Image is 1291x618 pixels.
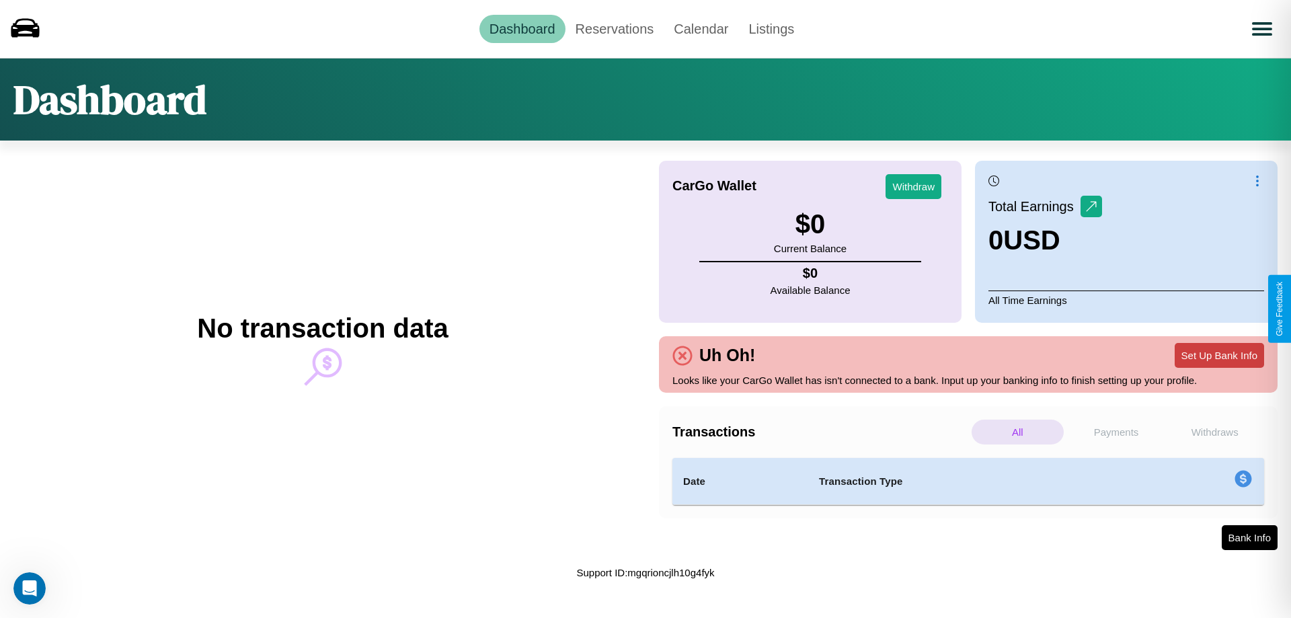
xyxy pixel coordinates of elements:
[693,346,762,365] h4: Uh Oh!
[1243,10,1281,48] button: Open menu
[683,473,797,490] h4: Date
[1169,420,1261,445] p: Withdraws
[774,209,847,239] h3: $ 0
[972,420,1064,445] p: All
[774,239,847,258] p: Current Balance
[565,15,664,43] a: Reservations
[771,266,851,281] h4: $ 0
[576,564,714,582] p: Support ID: mgqrioncjlh10g4fyk
[1275,282,1284,336] div: Give Feedback
[1070,420,1163,445] p: Payments
[771,281,851,299] p: Available Balance
[13,72,206,127] h1: Dashboard
[672,371,1264,389] p: Looks like your CarGo Wallet has isn't connected to a bank. Input up your banking info to finish ...
[988,194,1081,219] p: Total Earnings
[672,424,968,440] h4: Transactions
[664,15,738,43] a: Calendar
[479,15,565,43] a: Dashboard
[672,178,756,194] h4: CarGo Wallet
[988,291,1264,309] p: All Time Earnings
[197,313,448,344] h2: No transaction data
[1175,343,1264,368] button: Set Up Bank Info
[672,458,1264,505] table: simple table
[738,15,804,43] a: Listings
[886,174,941,199] button: Withdraw
[819,473,1124,490] h4: Transaction Type
[988,225,1102,256] h3: 0 USD
[1222,525,1278,550] button: Bank Info
[13,572,46,605] iframe: Intercom live chat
